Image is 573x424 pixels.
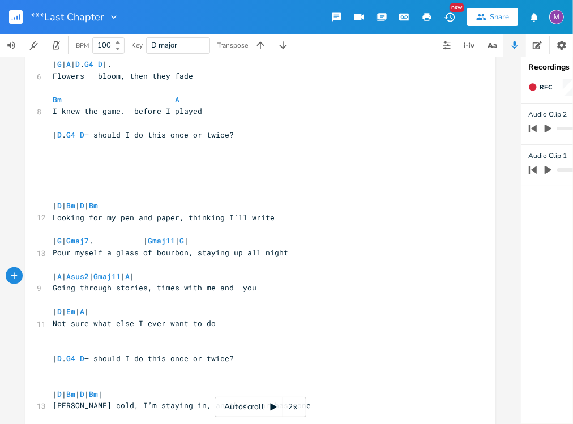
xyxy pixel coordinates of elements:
span: A [80,306,84,316]
span: Gmaj7 [66,235,89,246]
span: D [57,306,62,316]
span: Audio Clip 2 [528,109,567,120]
span: G [179,235,184,246]
span: D [80,353,84,363]
div: Autoscroll [215,397,306,417]
span: | . – should I do this once or twice? [53,353,234,363]
span: Asus2 [66,271,89,281]
span: Audio Clip 1 [528,151,567,161]
button: New [438,7,461,27]
span: D [80,200,84,211]
span: | . – should I do this once or twice? [53,130,234,140]
div: melindameshad [549,10,564,24]
span: Gmaj11 [148,235,175,246]
span: ***Last Chapter [31,12,104,22]
div: Share [490,12,509,22]
span: G [57,59,62,69]
span: Bm [89,200,98,211]
span: | | | | [53,306,89,316]
span: G4 [66,130,75,140]
span: D [80,130,84,140]
span: D [98,59,102,69]
span: G [57,235,62,246]
span: G4 [66,353,75,363]
span: | | | . |. [53,59,112,69]
span: A [175,95,179,105]
span: A [66,59,71,69]
span: D [57,200,62,211]
span: D [80,389,84,399]
span: | | | | | [53,389,102,399]
span: Bm [66,389,75,399]
span: Bm [53,95,62,105]
span: D [57,130,62,140]
div: Key [131,42,143,49]
div: New [450,3,464,12]
div: 2x [283,397,303,417]
span: Gmaj11 [93,271,121,281]
span: D [57,353,62,363]
span: Pour myself a glass of bourbon, staying up all night [53,247,288,258]
span: | | . | | | [53,235,189,246]
span: Bm [89,389,98,399]
span: D major [151,40,177,50]
span: Looking for my pen and paper, thinking I’ll write [53,212,275,222]
span: Flowers bloom, then they fade [53,71,193,81]
div: Transpose [217,42,248,49]
span: I knew the game. before I played [53,106,202,116]
span: Going through stories, times with me and you [53,282,256,293]
span: [PERSON_NAME] cold, I’m staying in, another year has gone [53,400,311,410]
div: BPM [76,42,89,49]
span: | | | | [53,200,98,211]
span: D [57,389,62,399]
span: Bm [66,200,75,211]
span: Em [66,306,75,316]
span: Rec [540,83,552,92]
span: Not sure what else I ever want to do [53,318,216,328]
span: A [57,271,62,281]
button: M [549,4,564,30]
span: D [75,59,80,69]
span: | | | | | [53,271,134,281]
button: Share [467,8,518,26]
span: G4 [84,59,93,69]
span: A [125,271,130,281]
button: Rec [524,78,557,96]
